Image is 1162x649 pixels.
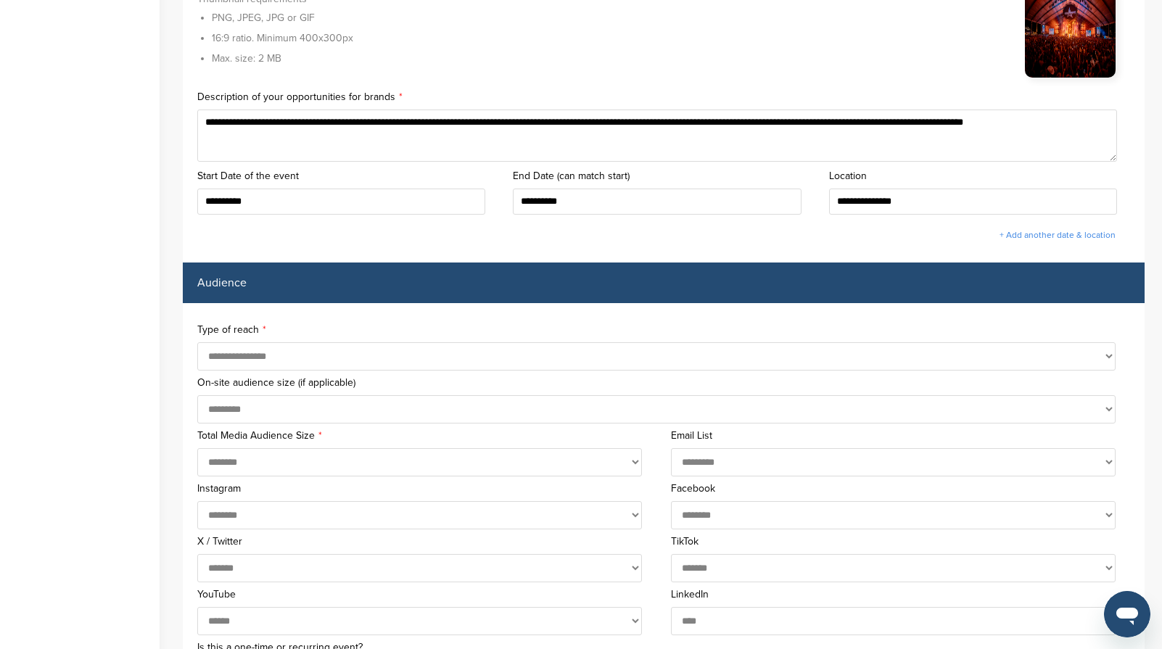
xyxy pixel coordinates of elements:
label: TikTok [671,537,1130,547]
label: LinkedIn [671,590,1130,600]
label: Audience [197,277,247,289]
label: Total Media Audience Size [197,431,656,441]
li: PNG, JPEG, JPG or GIF [212,10,353,25]
label: Start Date of the event [197,171,498,181]
label: Description of your opportunities for brands [197,92,1130,102]
li: Max. size: 2 MB [212,51,353,66]
label: Facebook [671,484,1130,494]
label: Email List [671,431,1130,441]
label: On-site audience size (if applicable) [197,378,1130,388]
label: YouTube [197,590,656,600]
label: End Date (can match start) [513,171,814,181]
label: Instagram [197,484,656,494]
a: + Add another date & location [1000,230,1116,240]
label: Type of reach [197,325,1130,335]
label: X / Twitter [197,537,656,547]
label: Location [829,171,1130,181]
iframe: Button to launch messaging window [1104,591,1150,637]
li: 16:9 ratio. Minimum 400x300px [212,30,353,46]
